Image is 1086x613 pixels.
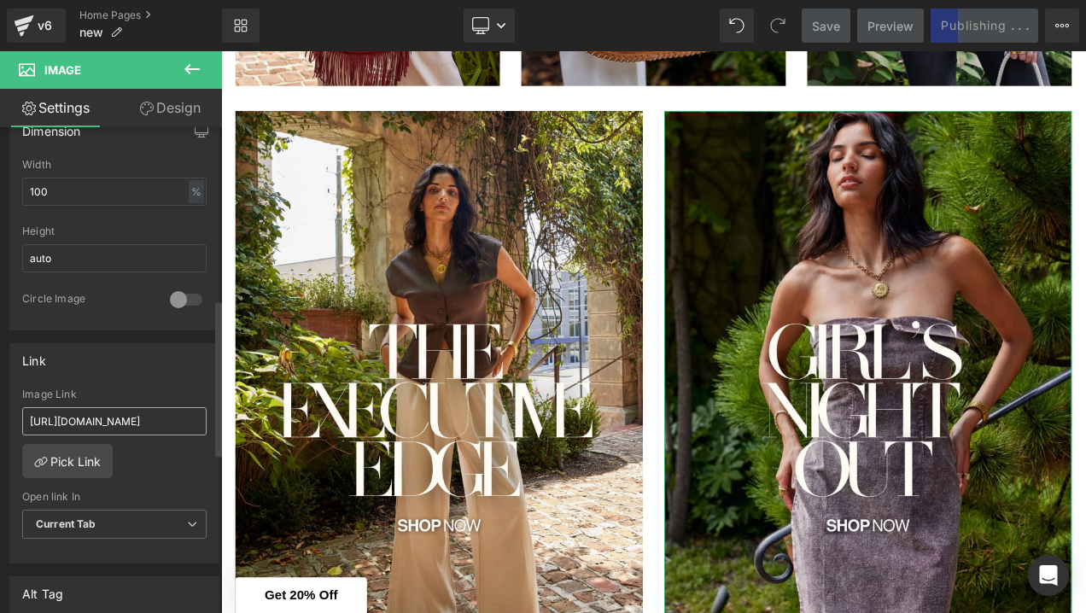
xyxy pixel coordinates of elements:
a: Design [114,89,225,127]
div: Link [22,344,46,368]
div: Open link In [22,491,207,503]
div: Image Link [22,388,207,400]
div: Open Intercom Messenger [1028,555,1069,596]
button: Undo [720,9,754,43]
b: Current Tab [36,517,96,530]
div: Width [22,159,207,171]
a: Home Pages [79,9,222,22]
a: v6 [7,9,66,43]
input: auto [22,244,207,272]
span: Preview [867,17,914,35]
span: new [79,26,103,39]
button: Redo [761,9,795,43]
a: Pick Link [22,444,113,478]
div: Circle Image [22,292,153,310]
div: Height [22,225,207,237]
a: New Library [222,9,260,43]
span: Image [44,63,81,77]
div: v6 [34,15,55,37]
div: % [189,180,204,203]
div: Alt Tag [22,577,63,601]
a: Preview [857,9,924,43]
span: Save [812,17,840,35]
input: https://your-shop.myshopify.com [22,407,207,435]
input: auto [22,178,207,206]
button: More [1045,9,1079,43]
